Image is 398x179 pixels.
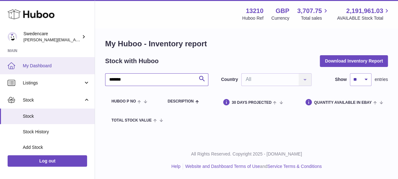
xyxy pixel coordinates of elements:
[314,101,372,105] span: Quantity Available in eBay
[221,76,238,83] label: Country
[8,32,17,42] img: simon.shaw@swedencare.co.uk
[23,37,161,42] span: [PERSON_NAME][EMAIL_ADDRESS][PERSON_NAME][DOMAIN_NAME]
[346,7,383,15] span: 2,191,961.03
[267,164,322,169] a: Service Terms & Conditions
[100,151,393,157] p: All Rights Reserved. Copyright 2025 - [DOMAIN_NAME]
[246,7,263,15] strong: 13210
[337,7,390,21] a: 2,191,961.03 AVAILABLE Stock Total
[23,144,90,150] span: Add Stock
[111,99,136,103] span: Huboo P no
[337,15,390,21] span: AVAILABLE Stock Total
[297,7,329,21] a: 3,707.75 Total sales
[23,80,83,86] span: Listings
[167,99,193,103] span: Description
[232,101,272,105] span: 30 DAYS PROJECTED
[105,39,388,49] h1: My Huboo - Inventory report
[335,76,347,83] label: Show
[105,57,159,65] h2: Stock with Huboo
[8,155,87,167] a: Log out
[242,15,263,21] div: Huboo Ref
[23,97,83,103] span: Stock
[185,164,260,169] a: Website and Dashboard Terms of Use
[375,76,388,83] span: entries
[275,7,289,15] strong: GBP
[271,15,289,21] div: Currency
[183,163,322,169] li: and
[111,118,152,123] span: Total stock value
[320,55,388,67] button: Download Inventory Report
[23,129,90,135] span: Stock History
[23,31,80,43] div: Swedencare
[23,113,90,119] span: Stock
[297,7,322,15] span: 3,707.75
[23,63,90,69] span: My Dashboard
[171,164,180,169] a: Help
[301,15,329,21] span: Total sales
